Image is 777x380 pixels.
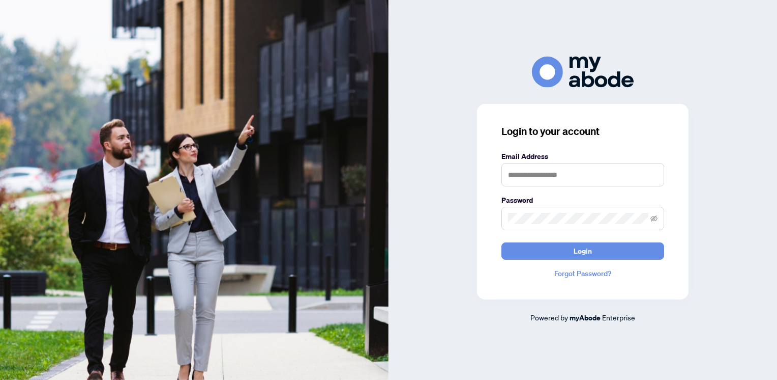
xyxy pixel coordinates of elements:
a: Forgot Password? [501,268,664,279]
h3: Login to your account [501,124,664,139]
span: Enterprise [602,313,635,322]
label: Email Address [501,151,664,162]
a: myAbode [570,312,601,323]
label: Password [501,195,664,206]
span: eye-invisible [650,215,658,222]
span: Powered by [530,313,568,322]
span: Login [574,243,592,259]
button: Login [501,242,664,260]
img: ma-logo [532,57,634,88]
